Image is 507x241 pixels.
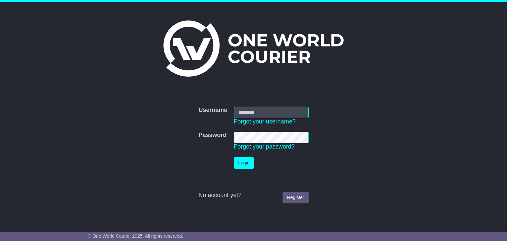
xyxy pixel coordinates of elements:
[234,143,295,150] a: Forgot your password?
[88,233,183,239] span: © One World Courier 2025. All rights reserved.
[198,132,226,139] label: Password
[283,192,308,203] a: Register
[198,192,308,199] div: No account yet?
[234,157,254,169] button: Login
[163,20,344,77] img: One World
[234,118,296,125] a: Forgot your username?
[198,107,227,114] label: Username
